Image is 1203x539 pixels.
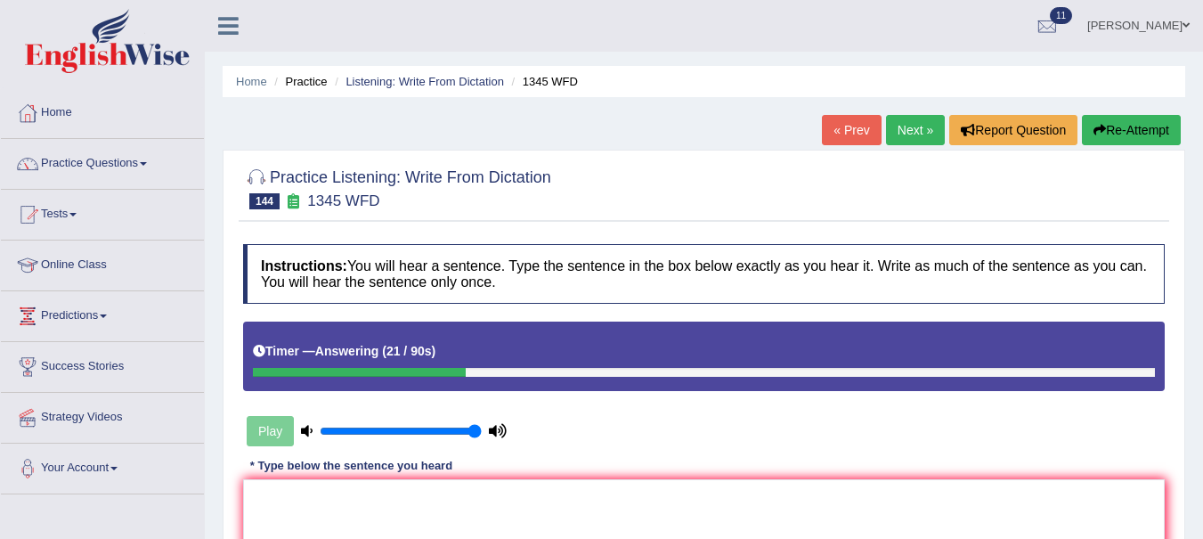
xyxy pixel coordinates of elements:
b: ) [432,344,436,358]
a: Tests [1,190,204,234]
li: 1345 WFD [508,73,578,90]
b: 21 / 90s [386,344,432,358]
span: 11 [1050,7,1072,24]
h4: You will hear a sentence. Type the sentence in the box below exactly as you hear it. Write as muc... [243,244,1165,304]
small: Exam occurring question [284,193,303,210]
b: ( [382,344,386,358]
b: Instructions: [261,258,347,274]
button: Re-Attempt [1082,115,1181,145]
a: Predictions [1,291,204,336]
a: Next » [886,115,945,145]
a: Practice Questions [1,139,204,184]
a: Success Stories [1,342,204,387]
button: Report Question [949,115,1077,145]
a: « Prev [822,115,881,145]
span: 144 [249,193,280,209]
h2: Practice Listening: Write From Dictation [243,165,551,209]
b: Answering [315,344,379,358]
div: * Type below the sentence you heard [243,458,459,475]
h5: Timer — [253,345,435,358]
a: Listening: Write From Dictation [345,75,504,88]
a: Home [236,75,267,88]
small: 1345 WFD [307,192,379,209]
li: Practice [270,73,327,90]
a: Your Account [1,444,204,488]
a: Home [1,88,204,133]
a: Online Class [1,241,204,285]
a: Strategy Videos [1,393,204,437]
